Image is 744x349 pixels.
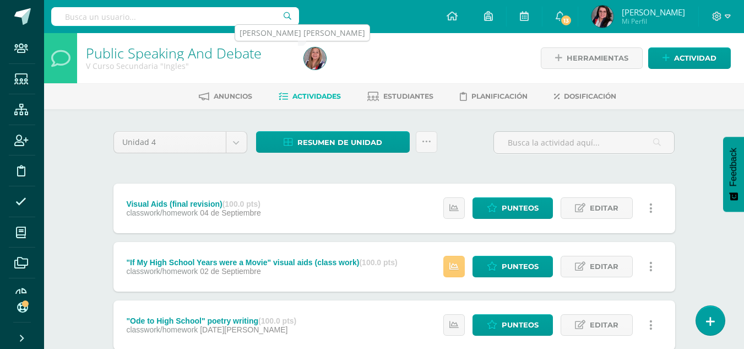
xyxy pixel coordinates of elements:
[674,48,716,68] span: Actividad
[279,88,341,105] a: Actividades
[114,132,247,153] a: Unidad 4
[292,92,341,100] span: Actividades
[502,256,539,277] span: Punteos
[502,315,539,335] span: Punteos
[729,148,738,186] span: Feedback
[554,88,616,105] a: Dosificación
[590,315,618,335] span: Editar
[297,132,382,153] span: Resumen de unidad
[564,92,616,100] span: Dosificación
[126,316,296,325] div: "Ode to High School" poetry writing
[622,17,685,26] span: Mi Perfil
[541,47,643,69] a: Herramientas
[256,131,410,153] a: Resumen de unidad
[473,197,553,219] a: Punteos
[51,7,299,26] input: Busca un usuario...
[648,47,731,69] a: Actividad
[222,200,260,208] strong: (100.0 pts)
[359,258,397,267] strong: (100.0 pts)
[214,92,252,100] span: Anuncios
[367,88,433,105] a: Estudiantes
[473,314,553,336] a: Punteos
[590,198,618,218] span: Editar
[126,208,198,217] span: classwork/homework
[473,256,553,277] a: Punteos
[86,45,291,61] h1: Public Speaking And Debate
[494,132,674,153] input: Busca la actividad aquí...
[567,48,628,68] span: Herramientas
[199,88,252,105] a: Anuncios
[383,92,433,100] span: Estudiantes
[126,267,198,276] span: classwork/homework
[240,28,365,39] div: [PERSON_NAME] [PERSON_NAME]
[126,258,397,267] div: "If My High School Years were a Movie" visual aids (class work)
[471,92,528,100] span: Planificación
[723,137,744,212] button: Feedback - Mostrar encuesta
[200,208,261,217] span: 04 de Septiembre
[86,44,262,62] a: Public Speaking And Debate
[304,47,326,69] img: c7f2227723096bbe4d84f52108c4ec4a.png
[258,316,296,325] strong: (100.0 pts)
[126,200,260,208] div: Visual Aids (final revision)
[560,14,572,26] span: 13
[86,61,291,71] div: V Curso Secundaria 'Ingles'
[200,267,261,276] span: 02 de Septiembre
[126,325,198,334] span: classwork/homework
[622,7,685,18] span: [PERSON_NAME]
[591,6,613,28] img: f89842a4e61842ba27cad18f797cc0cf.png
[460,88,528,105] a: Planificación
[590,256,618,277] span: Editar
[122,132,218,153] span: Unidad 4
[200,325,287,334] span: [DATE][PERSON_NAME]
[502,198,539,218] span: Punteos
